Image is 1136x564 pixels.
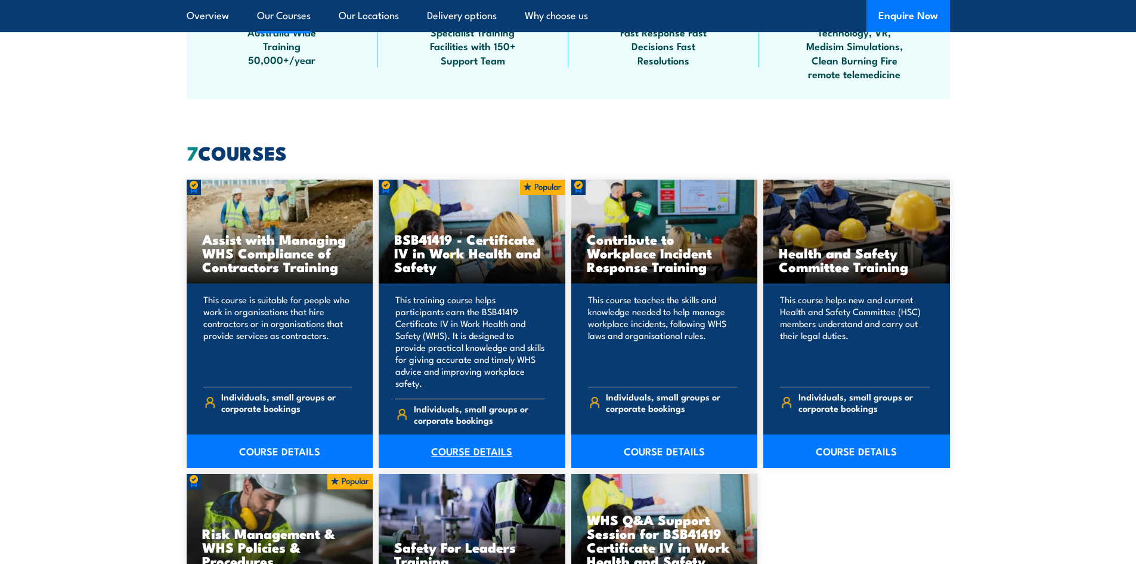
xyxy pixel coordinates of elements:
h2: COURSES [187,144,950,161]
span: Individuals, small groups or corporate bookings [606,391,737,414]
p: This course helps new and current Health and Safety Committee (HSC) members understand and carry ... [780,294,930,377]
a: COURSE DETAILS [763,434,950,468]
p: This course is suitable for people who work in organisations that hire contractors or in organisa... [203,294,353,377]
span: Individuals, small groups or corporate bookings [414,403,545,426]
span: Technology, VR, Medisim Simulations, Clean Burning Fire remote telemedicine [801,25,908,81]
p: This training course helps participants earn the BSB41419 Certificate IV in Work Health and Safet... [395,294,545,389]
a: COURSE DETAILS [379,434,565,468]
h3: Assist with Managing WHS Compliance of Contractors Training [202,232,358,273]
span: Australia Wide Training 50,000+/year [228,25,336,67]
span: Individuals, small groups or corporate bookings [798,391,930,414]
h3: BSB41419 - Certificate IV in Work Health and Safety [394,232,550,273]
strong: 7 [187,137,198,167]
h3: Health and Safety Committee Training [779,246,934,273]
span: Individuals, small groups or corporate bookings [221,391,352,414]
a: COURSE DETAILS [571,434,758,468]
span: Fast Response Fast Decisions Fast Resolutions [610,25,717,67]
h3: Contribute to Workplace Incident Response Training [587,232,742,273]
p: This course teaches the skills and knowledge needed to help manage workplace incidents, following... [588,294,738,377]
a: COURSE DETAILS [187,434,373,468]
span: Specialist Training Facilities with 150+ Support Team [419,25,527,67]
